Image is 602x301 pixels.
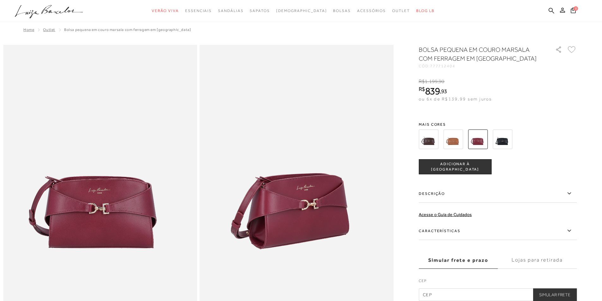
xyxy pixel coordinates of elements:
[218,9,243,13] span: Sandálias
[185,5,212,17] a: categoryNavScreenReaderText
[250,9,270,13] span: Sapatos
[419,288,577,301] input: CEP
[333,5,351,17] a: categoryNavScreenReaderText
[152,5,179,17] a: categoryNavScreenReaderText
[468,129,488,149] img: BOLSA PEQUENA EM COURO MARSALA COM FERRAGEM EM GANCHO
[416,5,435,17] a: BLOG LB
[430,64,455,68] span: 777712404
[152,9,179,13] span: Verão Viva
[419,252,498,269] label: Simular frete e prazo
[574,6,578,11] span: 0
[438,79,445,84] i: ,
[493,129,512,149] img: BOLSA PEQUENA EM COURO PRETO COM FERRAGEM EM GANCHO
[419,212,472,217] a: Acesse o Guia de Cuidados
[419,278,577,287] label: CEP
[440,88,447,94] i: ,
[64,27,191,32] span: BOLSA PEQUENA EM COURO MARSALA COM FERRAGEM EM [GEOGRAPHIC_DATA]
[357,9,386,13] span: Acessórios
[185,9,212,13] span: Essenciais
[569,7,578,15] button: 0
[419,129,438,149] img: BOLSA PEQUENA EM COURO CAFÉ COM FERRAGEM EM GANCHO
[419,79,425,84] i: R$
[419,161,491,172] span: ADICIONAR À [GEOGRAPHIC_DATA]
[250,5,270,17] a: categoryNavScreenReaderText
[498,252,577,269] label: Lojas para retirada
[23,27,34,32] a: Home
[419,64,545,68] div: CÓD:
[419,184,577,203] label: Descrição
[419,86,425,92] i: R$
[276,5,327,17] a: noSubCategoriesText
[419,123,577,126] span: Mais cores
[425,79,438,84] span: 1.199
[333,9,351,13] span: Bolsas
[416,9,435,13] span: BLOG LB
[392,9,410,13] span: Outlet
[441,88,447,94] span: 93
[533,288,577,301] button: Simular Frete
[425,85,440,97] span: 839
[392,5,410,17] a: categoryNavScreenReaderText
[443,129,463,149] img: BOLSA PEQUENA EM COURO CARAMELO COM FERRAGEM EM GANCHO
[43,27,55,32] a: Outlet
[419,159,491,174] button: ADICIONAR À [GEOGRAPHIC_DATA]
[357,5,386,17] a: categoryNavScreenReaderText
[419,96,492,101] span: ou 6x de R$139,99 sem juros
[218,5,243,17] a: categoryNavScreenReaderText
[419,45,537,63] h1: BOLSA PEQUENA EM COURO MARSALA COM FERRAGEM EM [GEOGRAPHIC_DATA]
[276,9,327,13] span: [DEMOGRAPHIC_DATA]
[439,79,444,84] span: 90
[419,222,577,240] label: Características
